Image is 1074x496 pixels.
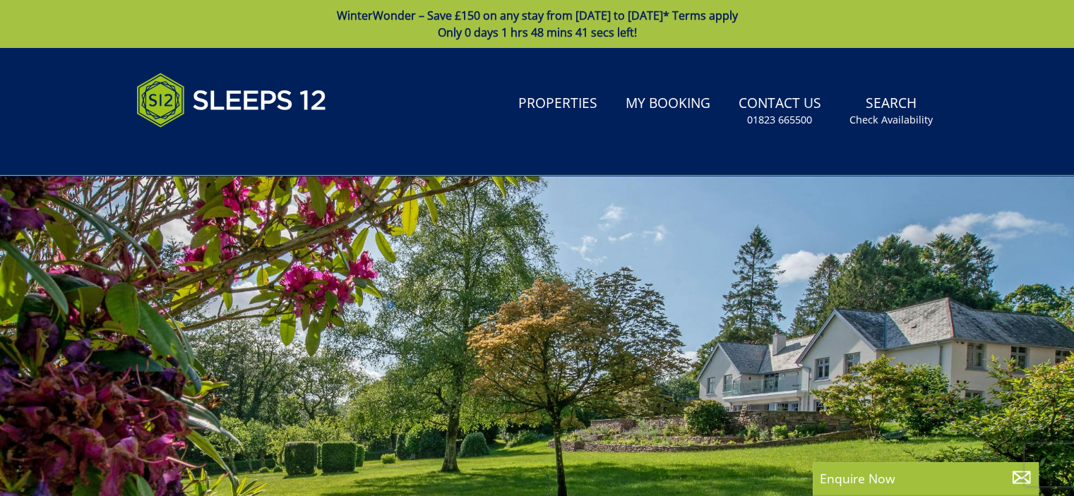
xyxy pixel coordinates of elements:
[849,113,933,127] small: Check Availability
[438,25,637,40] span: Only 0 days 1 hrs 48 mins 41 secs left!
[747,113,812,127] small: 01823 665500
[620,88,716,120] a: My Booking
[820,469,1032,488] p: Enquire Now
[733,88,827,134] a: Contact Us01823 665500
[136,65,327,135] img: Sleeps 12
[844,88,938,134] a: SearchCheck Availability
[129,144,278,156] iframe: Customer reviews powered by Trustpilot
[513,88,603,120] a: Properties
